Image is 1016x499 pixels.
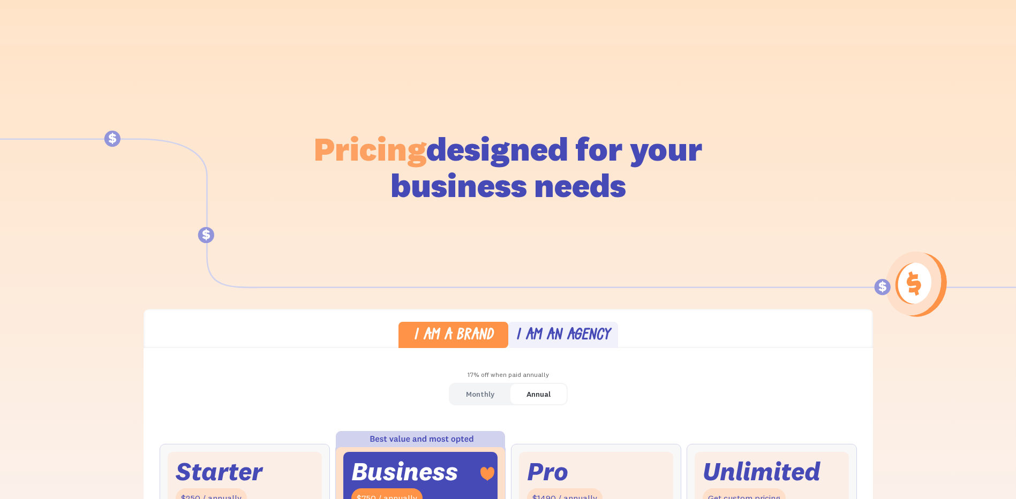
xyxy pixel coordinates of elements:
div: Business [351,460,458,483]
div: Monthly [466,387,494,402]
span: Pricing [314,128,426,169]
div: 17% off when paid annually [144,367,873,383]
div: Unlimited [703,460,821,483]
div: I am a brand [413,328,493,344]
div: Pro [527,460,568,483]
div: Starter [176,460,262,483]
div: Annual [526,387,551,402]
h1: designed for your business needs [313,131,703,203]
div: I am an agency [516,328,610,344]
